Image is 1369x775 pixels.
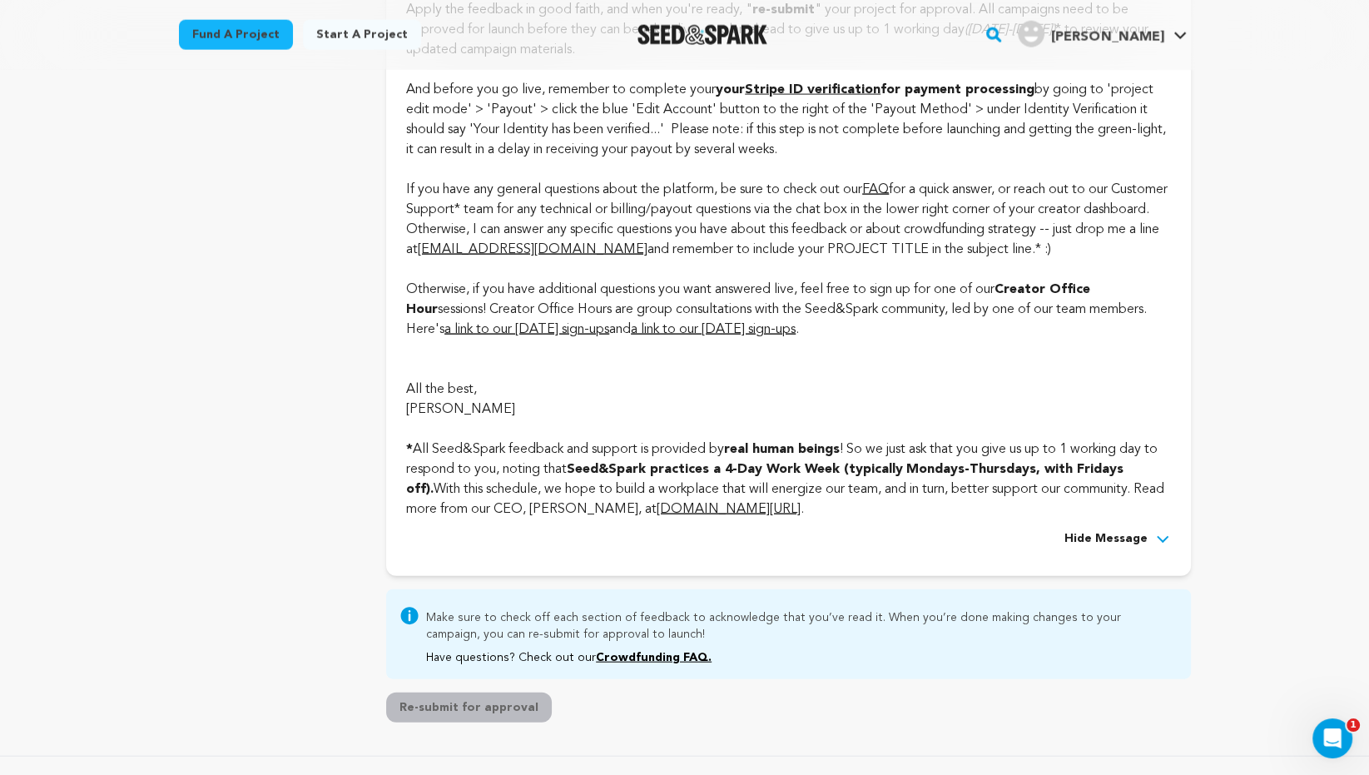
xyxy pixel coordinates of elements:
[1312,718,1352,758] iframe: Intercom live chat
[1014,17,1190,47] a: Mitidieri C.'s Profile
[406,80,1170,160] p: And before you go live, remember to complete your by going to 'project edit mode' > 'Payout' > cl...
[567,463,903,476] strong: Seed&Spark practices a 4-Day Work Week (typically
[596,652,712,663] a: Crowdfunding FAQ.
[426,606,1177,643] p: Make sure to check off each section of feedback to acknowledge that you’ve read it. When you’re d...
[1018,21,1163,47] div: Mitidieri C.'s Profile
[1051,31,1163,44] span: [PERSON_NAME]
[406,340,1170,420] p: All the best, [PERSON_NAME]
[386,693,552,723] button: Re-submit for approval
[862,183,889,196] a: FAQ
[1014,17,1190,52] span: Mitidieri C.'s Profile
[745,83,880,97] a: Stripe ID verification
[1347,718,1360,732] span: 1
[406,463,1123,496] strong: Mondays-Thursdays, with Fridays off).
[724,443,840,456] strong: real human beings
[444,323,609,336] a: a link to our [DATE] sign-ups
[418,243,647,256] a: [EMAIL_ADDRESS][DOMAIN_NAME]
[426,649,1177,666] p: Have questions? Check out our
[880,83,1034,97] strong: for payment processing
[637,25,768,45] a: Seed&Spark Homepage
[637,25,768,45] img: Seed&Spark Logo Dark Mode
[179,20,293,50] a: Fund a project
[631,323,796,336] a: a link to our [DATE] sign-ups
[1064,529,1148,549] span: Hide Message
[1064,529,1171,549] button: Hide Message
[303,20,421,50] a: Start a project
[406,420,1170,519] p: All Seed&Spark feedback and support is provided by ! So we just ask that you give us up to 1 work...
[1018,21,1044,47] img: user.png
[406,283,1090,316] strong: Creator Office Hour
[716,83,745,97] strong: your
[406,280,1170,340] p: Otherwise, if you have additional questions you want answered live, feel free to sign up for one ...
[657,503,801,516] a: [DOMAIN_NAME][URL]
[406,180,1170,260] p: If you have any general questions about the platform, be sure to check out our for a quick answer...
